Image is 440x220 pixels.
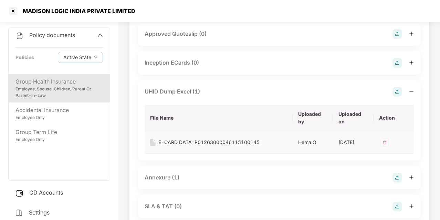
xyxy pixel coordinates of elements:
[15,32,24,40] img: svg+xml;base64,PHN2ZyB4bWxucz0iaHR0cDovL3d3dy53My5vcmcvMjAwMC9zdmciIHdpZHRoPSIyNCIgaGVpZ2h0PSIyNC...
[333,105,373,131] th: Uploaded on
[392,173,402,183] img: svg+xml;base64,PHN2ZyB4bWxucz0iaHR0cDovL3d3dy53My5vcmcvMjAwMC9zdmciIHdpZHRoPSIyOCIgaGVpZ2h0PSIyOC...
[338,139,368,146] div: [DATE]
[145,87,200,96] div: UHID Dump Excel (1)
[94,56,97,59] span: down
[392,58,402,68] img: svg+xml;base64,PHN2ZyB4bWxucz0iaHR0cDovL3d3dy53My5vcmcvMjAwMC9zdmciIHdpZHRoPSIyOCIgaGVpZ2h0PSIyOC...
[15,136,103,143] div: Employee Only
[409,89,414,94] span: minus
[145,105,293,131] th: File Name
[293,105,333,131] th: Uploaded by
[63,54,91,61] span: Active State
[145,58,199,67] div: Inception ECards (0)
[409,175,414,180] span: plus
[97,32,103,38] span: up
[15,77,103,86] div: Group Health Insurance
[392,29,402,39] img: svg+xml;base64,PHN2ZyB4bWxucz0iaHR0cDovL3d3dy53My5vcmcvMjAwMC9zdmciIHdpZHRoPSIyOCIgaGVpZ2h0PSIyOC...
[15,114,103,121] div: Employee Only
[379,137,390,148] img: svg+xml;base64,PHN2ZyB4bWxucz0iaHR0cDovL3d3dy53My5vcmcvMjAwMC9zdmciIHdpZHRoPSIzMiIgaGVpZ2h0PSIzMi...
[409,31,414,36] span: plus
[29,32,75,38] span: Policy documents
[15,189,24,197] img: svg+xml;base64,PHN2ZyB3aWR0aD0iMjUiIGhlaWdodD0iMjQiIHZpZXdCb3g9IjAgMCAyNSAyNCIgZmlsbD0ibm9uZSIgeG...
[392,87,402,97] img: svg+xml;base64,PHN2ZyB4bWxucz0iaHR0cDovL3d3dy53My5vcmcvMjAwMC9zdmciIHdpZHRoPSIyOCIgaGVpZ2h0PSIyOC...
[15,54,34,61] div: Policies
[145,30,207,38] div: Approved Quoteslip (0)
[150,139,156,146] img: svg+xml;base64,PHN2ZyB4bWxucz0iaHR0cDovL3d3dy53My5vcmcvMjAwMC9zdmciIHdpZHRoPSIxNiIgaGVpZ2h0PSIyMC...
[15,86,103,99] div: Employee, Spouse, Children, Parent Or Parent-In-Law
[158,139,260,146] div: E-CARD DATA=P01263000046115100145
[145,173,179,182] div: Annexure (1)
[29,209,50,216] span: Settings
[15,106,103,114] div: Accidental Insurance
[19,8,135,14] div: MADISON LOGIC INDIA PRIVATE LIMITED
[29,189,63,196] span: CD Accounts
[392,202,402,211] img: svg+xml;base64,PHN2ZyB4bWxucz0iaHR0cDovL3d3dy53My5vcmcvMjAwMC9zdmciIHdpZHRoPSIyOCIgaGVpZ2h0PSIyOC...
[145,202,182,211] div: SLA & TAT (0)
[374,105,414,131] th: Action
[15,209,23,217] img: svg+xml;base64,PHN2ZyB4bWxucz0iaHR0cDovL3d3dy53My5vcmcvMjAwMC9zdmciIHdpZHRoPSIyNCIgaGVpZ2h0PSIyNC...
[409,60,414,65] span: plus
[409,204,414,209] span: plus
[298,139,327,146] div: Hema O
[15,128,103,136] div: Group Term Life
[58,52,103,63] button: Active Statedown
